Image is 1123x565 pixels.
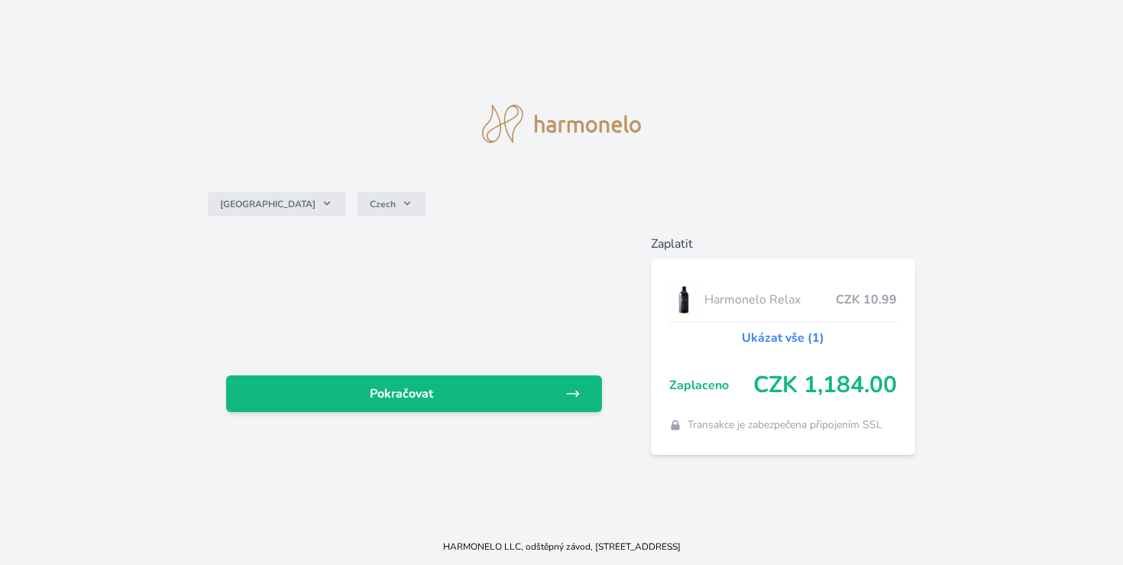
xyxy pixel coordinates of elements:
[688,417,882,433] span: Transakce je zabezpečena připojením SSL
[742,329,824,347] a: Ukázat vše (1)
[836,291,897,309] span: CZK 10.99
[651,235,916,253] h6: Zaplatit
[704,291,837,309] span: Harmonelo Relax
[370,198,396,210] span: Czech
[238,385,565,403] span: Pokračovat
[669,281,698,319] img: CLEAN_RELAX_se_stinem_x-lo.jpg
[208,192,345,216] button: [GEOGRAPHIC_DATA]
[482,105,641,143] img: logo.svg
[226,375,602,412] a: Pokračovat
[220,198,316,210] span: [GEOGRAPHIC_DATA]
[753,372,897,399] span: CZK 1,184.00
[669,376,754,395] span: Zaplaceno
[358,192,426,216] button: Czech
